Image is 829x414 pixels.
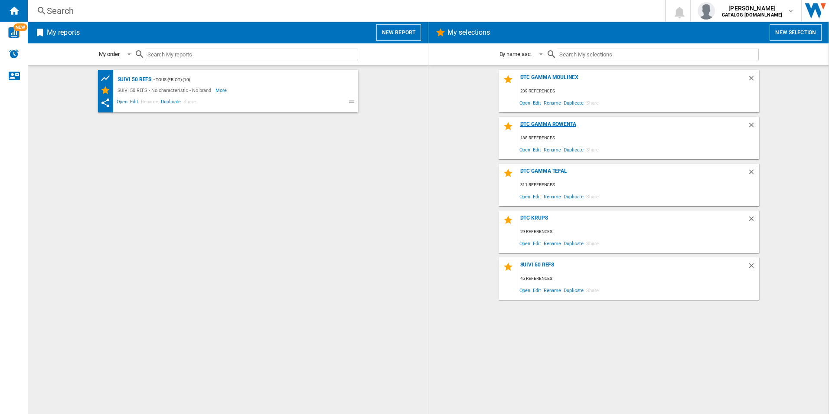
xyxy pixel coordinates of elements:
[532,191,542,202] span: Edit
[585,284,600,296] span: Share
[151,74,340,85] div: - TOUS (fbiot) (10)
[499,51,532,57] div: By name asc.
[9,49,19,59] img: alerts-logo.svg
[542,237,562,249] span: Rename
[770,24,822,41] button: New selection
[747,215,759,227] div: Delete
[562,284,585,296] span: Duplicate
[562,97,585,108] span: Duplicate
[585,97,600,108] span: Share
[542,144,562,155] span: Rename
[100,98,111,108] ng-md-icon: This report has been shared with you
[518,121,747,133] div: DTC Gamma Rowenta
[698,2,715,20] img: profile.jpg
[115,74,152,85] div: SUIVI 50 REFS
[518,191,532,202] span: Open
[518,273,759,284] div: 45 references
[13,23,27,31] span: NEW
[532,144,542,155] span: Edit
[518,215,747,227] div: DTC KRUPS
[518,168,747,180] div: DTC GAMMA TEFAL
[747,74,759,86] div: Delete
[47,5,643,17] div: Search
[747,121,759,133] div: Delete
[542,191,562,202] span: Rename
[557,49,758,60] input: Search My selections
[45,24,82,41] h2: My reports
[518,86,759,97] div: 239 references
[518,227,759,237] div: 29 references
[722,4,782,13] span: [PERSON_NAME]
[518,74,747,86] div: DTC GAMMA MOULINEX
[542,284,562,296] span: Rename
[100,85,115,95] div: My Selections
[532,284,542,296] span: Edit
[585,191,600,202] span: Share
[115,98,129,108] span: Open
[145,49,358,60] input: Search My reports
[215,85,228,95] span: More
[518,97,532,108] span: Open
[518,133,759,144] div: 188 references
[129,98,140,108] span: Edit
[446,24,492,41] h2: My selections
[562,237,585,249] span: Duplicate
[747,168,759,180] div: Delete
[585,237,600,249] span: Share
[532,237,542,249] span: Edit
[562,144,585,155] span: Duplicate
[562,191,585,202] span: Duplicate
[518,180,759,191] div: 311 references
[8,27,20,38] img: wise-card.svg
[140,98,160,108] span: Rename
[182,98,197,108] span: Share
[160,98,182,108] span: Duplicate
[518,262,747,273] div: SUIVI 50 REFS
[99,51,120,57] div: My order
[747,262,759,273] div: Delete
[376,24,421,41] button: New report
[518,144,532,155] span: Open
[115,85,216,95] div: SUIVI 50 REFS - No characteristic - No brand
[518,237,532,249] span: Open
[542,97,562,108] span: Rename
[100,73,115,84] div: Product prices grid
[585,144,600,155] span: Share
[518,284,532,296] span: Open
[722,12,782,18] b: CATALOG [DOMAIN_NAME]
[532,97,542,108] span: Edit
